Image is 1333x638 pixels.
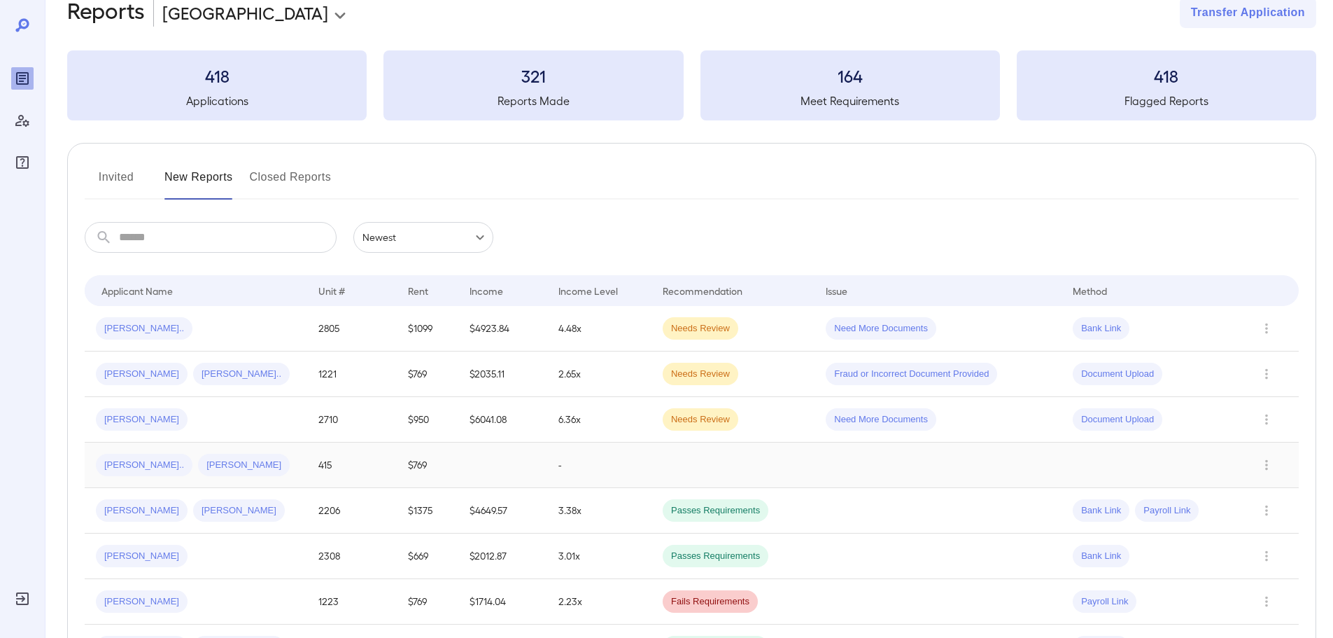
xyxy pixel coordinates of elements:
h5: Reports Made [383,92,683,109]
span: [PERSON_NAME].. [96,322,192,335]
span: Payroll Link [1135,504,1199,518]
p: [GEOGRAPHIC_DATA] [162,1,328,24]
div: Log Out [11,588,34,610]
span: Need More Documents [826,413,936,427]
span: [PERSON_NAME].. [193,368,290,381]
span: Needs Review [663,368,738,381]
h5: Meet Requirements [700,92,1000,109]
div: Manage Users [11,109,34,132]
span: [PERSON_NAME] [193,504,285,518]
td: $4923.84 [458,306,547,352]
td: 2.65x [547,352,651,397]
h3: 418 [1017,64,1316,87]
div: Income Level [558,282,618,299]
td: 1221 [307,352,396,397]
td: $669 [397,534,458,579]
button: Closed Reports [250,166,332,200]
span: Document Upload [1073,368,1162,381]
td: 4.48x [547,306,651,352]
span: [PERSON_NAME] [96,504,188,518]
div: Newest [353,222,493,253]
button: Row Actions [1255,499,1278,522]
button: Row Actions [1255,454,1278,476]
h5: Flagged Reports [1017,92,1316,109]
div: Income [470,282,503,299]
td: $2035.11 [458,352,547,397]
span: Passes Requirements [663,504,768,518]
h3: 418 [67,64,367,87]
button: Invited [85,166,148,200]
td: $1714.04 [458,579,547,625]
div: Issue [826,282,848,299]
h3: 164 [700,64,1000,87]
button: Row Actions [1255,545,1278,567]
span: [PERSON_NAME] [198,459,290,472]
h5: Applications [67,92,367,109]
td: 2805 [307,306,396,352]
td: 3.01x [547,534,651,579]
span: [PERSON_NAME].. [96,459,192,472]
span: Needs Review [663,413,738,427]
div: Method [1073,282,1107,299]
span: Bank Link [1073,322,1129,335]
td: 3.38x [547,488,651,534]
td: 2206 [307,488,396,534]
span: [PERSON_NAME] [96,550,188,563]
td: $950 [397,397,458,443]
h3: 321 [383,64,683,87]
span: Needs Review [663,322,738,335]
td: $2012.87 [458,534,547,579]
button: Row Actions [1255,363,1278,385]
td: $769 [397,352,458,397]
td: 2710 [307,397,396,443]
span: Bank Link [1073,550,1129,563]
td: 2.23x [547,579,651,625]
button: Row Actions [1255,408,1278,431]
span: Fraud or Incorrect Document Provided [826,368,997,381]
td: $769 [397,579,458,625]
summary: 418Applications321Reports Made164Meet Requirements418Flagged Reports [67,50,1316,120]
span: [PERSON_NAME] [96,368,188,381]
td: $1375 [397,488,458,534]
button: Row Actions [1255,590,1278,613]
button: Row Actions [1255,317,1278,340]
div: Recommendation [663,282,742,299]
div: Unit # [318,282,345,299]
span: Payroll Link [1073,595,1136,609]
td: $1099 [397,306,458,352]
span: [PERSON_NAME] [96,595,188,609]
button: New Reports [164,166,233,200]
td: $6041.08 [458,397,547,443]
span: Need More Documents [826,322,936,335]
div: Reports [11,67,34,90]
td: 415 [307,443,396,488]
span: Fails Requirements [663,595,758,609]
td: 2308 [307,534,396,579]
td: 1223 [307,579,396,625]
span: Document Upload [1073,413,1162,427]
td: 6.36x [547,397,651,443]
span: Passes Requirements [663,550,768,563]
td: - [547,443,651,488]
span: Bank Link [1073,504,1129,518]
div: FAQ [11,151,34,174]
td: $769 [397,443,458,488]
div: Rent [408,282,430,299]
span: [PERSON_NAME] [96,413,188,427]
div: Applicant Name [101,282,173,299]
td: $4649.57 [458,488,547,534]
